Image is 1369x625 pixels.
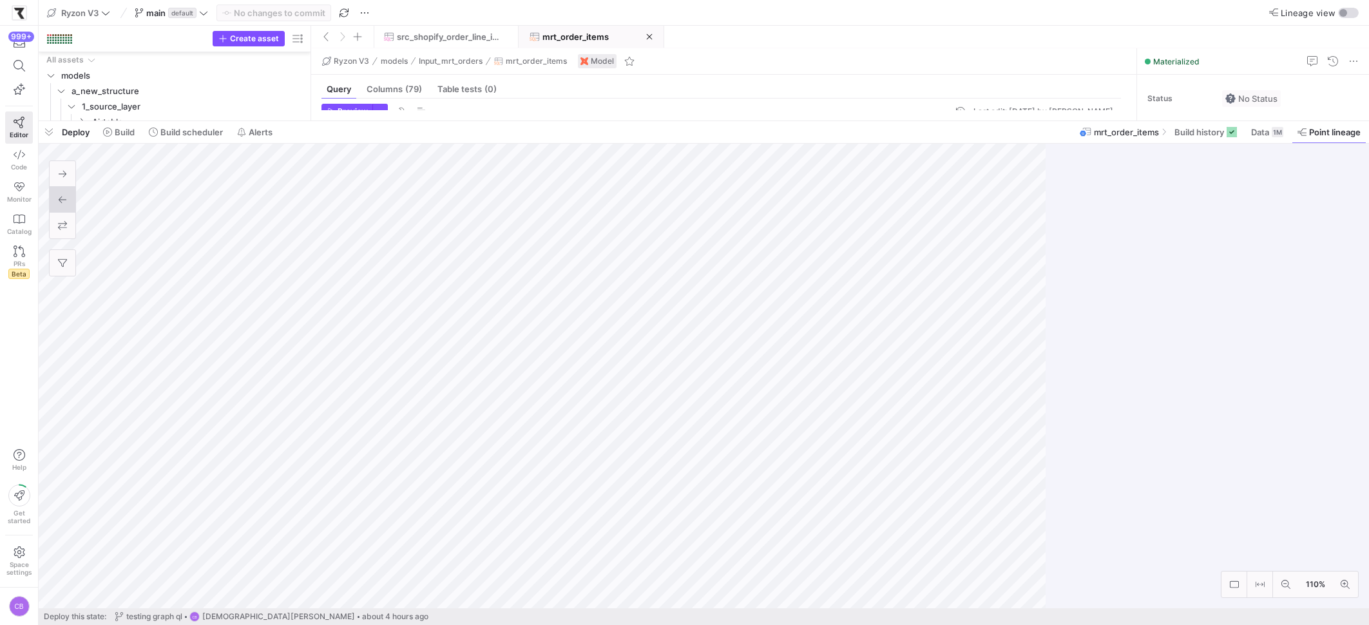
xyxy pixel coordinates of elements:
[44,99,305,114] div: Press SPACE to select this row.
[61,8,99,18] span: Ryzon V3
[230,34,279,43] span: Create asset
[373,26,518,48] button: src_shopify_order_line_items
[92,115,303,130] span: Airtable
[8,32,34,42] div: 999+
[1225,93,1278,104] span: No Status
[5,31,33,54] button: 999+
[519,26,664,48] button: mrt_order_items
[419,57,483,66] span: Input_mrt_orders
[1147,94,1212,103] span: Status
[484,85,497,93] span: (0)
[213,31,285,46] button: Create asset
[7,195,32,203] span: Monitor
[321,104,372,119] button: Preview
[381,57,408,66] span: models
[1153,57,1200,66] span: Materialized
[1303,577,1328,591] span: 110%
[13,6,26,19] img: https://storage.googleapis.com/y42-prod-data-exchange/images/sBsRsYb6BHzNxH9w4w8ylRuridc3cmH4JEFn...
[1245,121,1289,143] button: Data1M
[378,53,411,69] button: models
[8,269,30,279] span: Beta
[5,479,33,530] button: Getstarted
[143,121,229,143] button: Build scheduler
[111,608,432,625] button: testing graph qlCB[DEMOGRAPHIC_DATA][PERSON_NAME]about 4 hours ago
[1094,127,1159,137] span: mrt_order_items
[72,84,303,99] span: a_new_structure
[115,127,135,137] span: Build
[5,176,33,208] a: Monitor
[9,596,30,617] div: CB
[437,85,497,93] span: Table tests
[334,57,369,66] span: Ryzon V3
[973,107,1113,116] div: Last edit: [DATE] by [PERSON_NAME]
[146,8,166,18] span: main
[416,53,486,69] button: Input_mrt_orders
[6,561,32,576] span: Space settings
[506,57,567,66] span: mrt_order_items
[591,57,614,66] span: Model
[1222,90,1281,107] button: No statusNo Status
[160,127,223,137] span: Build scheduler
[338,107,368,116] span: Preview
[11,463,27,471] span: Help
[405,85,422,93] span: (79)
[44,83,305,99] div: Press SPACE to select this row.
[362,612,428,621] span: about 4 hours ago
[189,611,200,622] div: CB
[491,53,570,69] button: mrt_order_items
[62,127,90,137] span: Deploy
[44,68,305,83] div: Press SPACE to select this row.
[5,240,33,284] a: PRsBeta
[1251,127,1269,137] span: Data
[44,52,305,68] div: Press SPACE to select this row.
[44,5,113,21] button: Ryzon V3
[126,612,182,621] span: testing graph ql
[367,85,422,93] span: Columns
[202,612,355,621] span: [DEMOGRAPHIC_DATA][PERSON_NAME]
[1281,8,1335,18] span: Lineage view
[82,99,303,114] span: 1_source_layer
[249,127,273,137] span: Alerts
[1309,127,1361,137] span: Point lineage
[11,163,27,171] span: Code
[168,8,196,18] span: default
[1299,572,1332,597] button: 110%
[1169,121,1243,143] button: Build history
[44,612,106,621] span: Deploy this state:
[5,111,33,144] a: Editor
[14,260,25,267] span: PRs
[5,593,33,620] button: CB
[327,85,351,93] span: Query
[397,32,501,42] span: src_shopify_order_line_items
[5,144,33,176] a: Code
[46,55,84,64] div: All assets
[10,131,28,139] span: Editor
[1272,127,1283,137] div: 1M
[319,53,372,69] button: Ryzon V3
[5,208,33,240] a: Catalog
[5,443,33,477] button: Help
[8,509,30,524] span: Get started
[5,541,33,582] a: Spacesettings
[1225,93,1236,104] img: No status
[131,5,211,21] button: maindefault
[542,32,609,42] span: mrt_order_items
[231,121,278,143] button: Alerts
[5,2,33,24] a: https://storage.googleapis.com/y42-prod-data-exchange/images/sBsRsYb6BHzNxH9w4w8ylRuridc3cmH4JEFn...
[1174,127,1224,137] span: Build history
[97,121,140,143] button: Build
[1292,121,1366,143] button: Point lineage
[61,68,303,83] span: models
[44,114,305,130] div: Press SPACE to select this row.
[7,227,32,235] span: Catalog
[580,57,588,65] img: undefined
